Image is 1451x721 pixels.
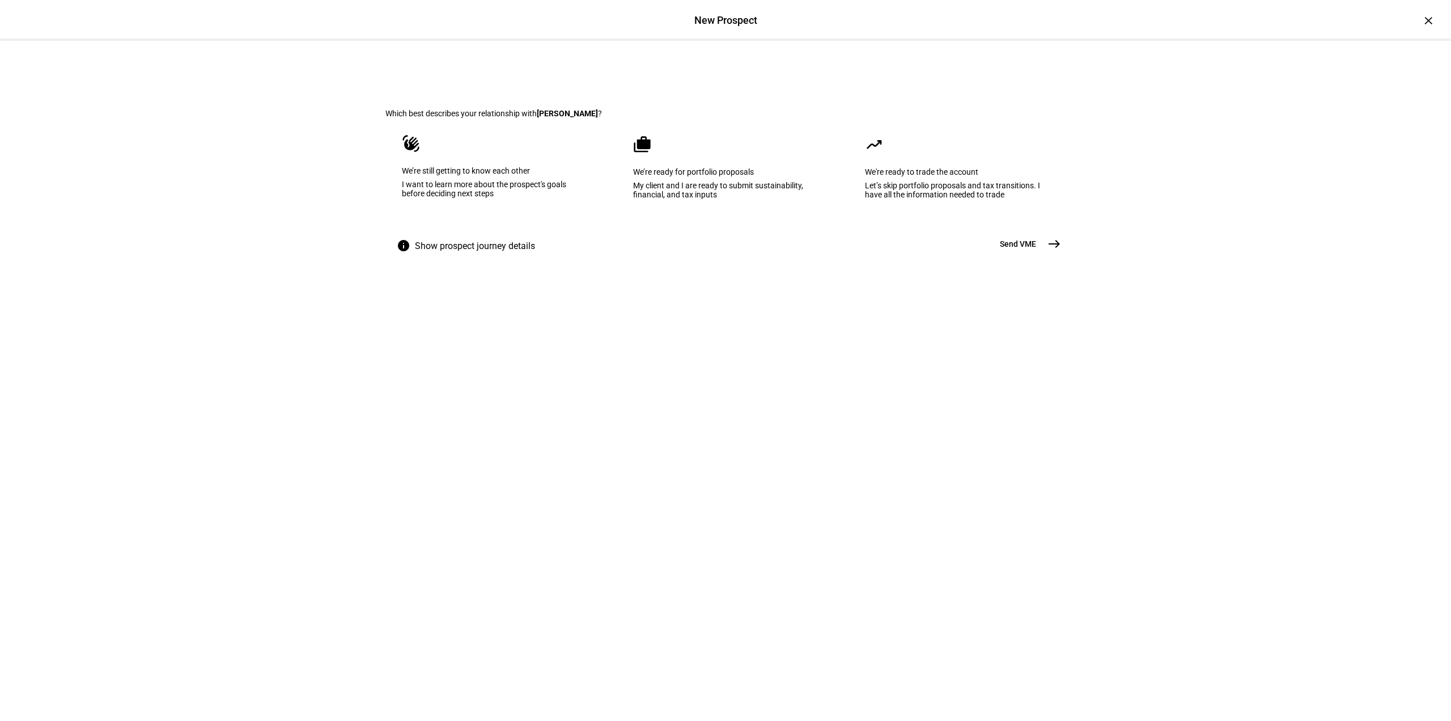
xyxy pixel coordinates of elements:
span: Send VME [1000,238,1036,250]
b: [PERSON_NAME] [537,109,598,118]
div: My client and I are ready to submit sustainability, financial, and tax inputs [633,181,816,199]
mat-icon: cases [633,136,651,154]
button: Show prospect journey details [385,233,551,260]
mat-icon: info [397,239,410,252]
mat-icon: moving [865,136,883,154]
mat-icon: east [1047,237,1061,251]
div: Let’s skip portfolio proposals and tax transitions. I have all the information needed to trade [865,181,1048,199]
div: We’re ready for portfolio proposals [633,167,816,176]
div: We're ready to trade the account [865,167,1048,176]
span: Show prospect journey details [415,233,535,260]
div: I want to learn more about the prospect's goals before deciding next steps [402,180,586,198]
eth-mega-radio-button: We’re still getting to know each other [385,118,602,233]
eth-mega-radio-button: We’re ready for portfolio proposals [616,118,834,233]
div: We’re still getting to know each other [402,166,586,175]
div: × [1419,11,1437,29]
div: Which best describes your relationship with ? [385,109,1066,118]
mat-icon: waving_hand [402,134,420,153]
button: Send VME [986,233,1066,255]
eth-mega-radio-button: We're ready to trade the account [847,118,1066,233]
